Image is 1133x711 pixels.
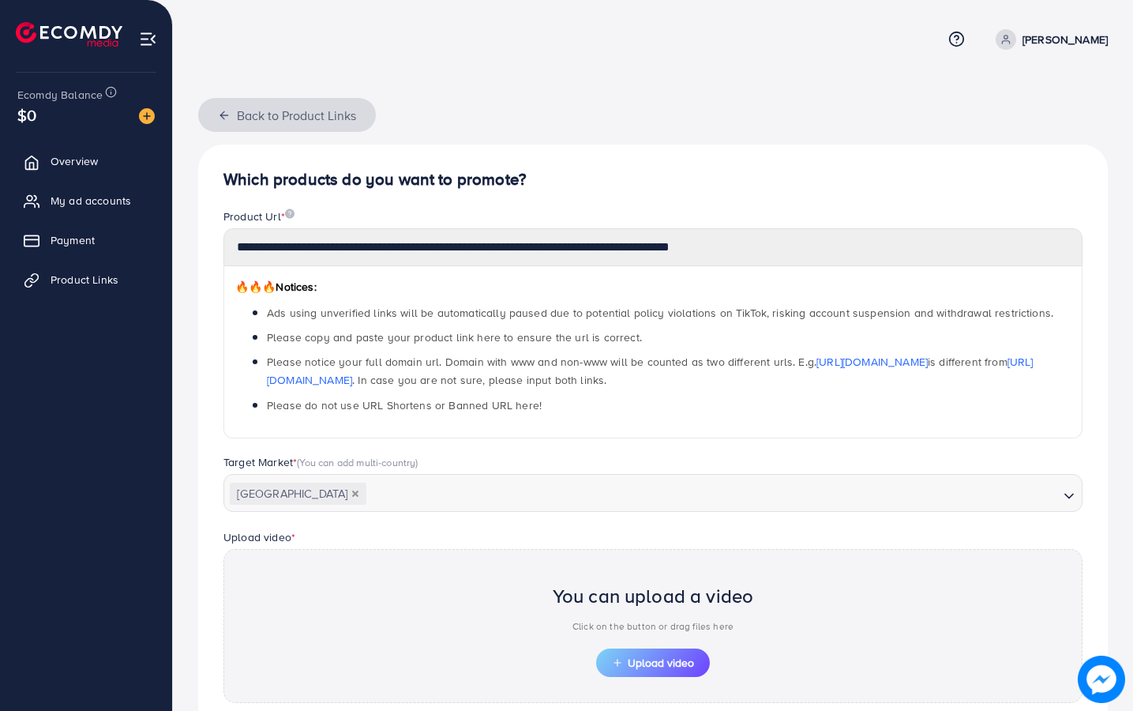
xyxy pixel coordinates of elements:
[612,657,694,668] span: Upload video
[17,103,36,126] span: $0
[267,354,1034,388] span: Please notice your full domain url. Domain with www and non-www will be counted as two different ...
[297,455,418,469] span: (You can add multi-country)
[553,617,754,636] p: Click on the button or drag files here
[989,29,1108,50] a: [PERSON_NAME]
[1022,30,1108,49] p: [PERSON_NAME]
[223,529,295,545] label: Upload video
[198,98,376,132] button: Back to Product Links
[139,108,155,124] img: image
[51,153,98,169] span: Overview
[267,329,642,345] span: Please copy and paste your product link here to ensure the url is correct.
[816,354,928,370] a: [URL][DOMAIN_NAME]
[17,87,103,103] span: Ecomdy Balance
[553,585,754,608] h2: You can upload a video
[285,209,295,219] img: image
[16,22,122,47] img: logo
[12,264,160,295] a: Product Links
[51,193,131,209] span: My ad accounts
[51,232,95,248] span: Payment
[223,474,1082,512] div: Search for option
[12,145,160,177] a: Overview
[223,170,1082,190] h4: Which products do you want to promote?
[223,454,418,470] label: Target Market
[235,279,317,295] span: Notices:
[267,397,542,413] span: Please do not use URL Shortens or Banned URL here!
[223,209,295,224] label: Product Url
[12,224,160,256] a: Payment
[12,185,160,216] a: My ad accounts
[267,305,1053,321] span: Ads using unverified links will be automatically paused due to potential policy violations on Tik...
[596,649,710,677] button: Upload video
[230,483,366,505] span: [GEOGRAPHIC_DATA]
[139,30,157,48] img: menu
[368,482,1057,506] input: Search for option
[51,272,118,288] span: Product Links
[351,490,359,498] button: Deselect Pakistan
[1078,656,1125,703] img: image
[235,279,276,295] span: 🔥🔥🔥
